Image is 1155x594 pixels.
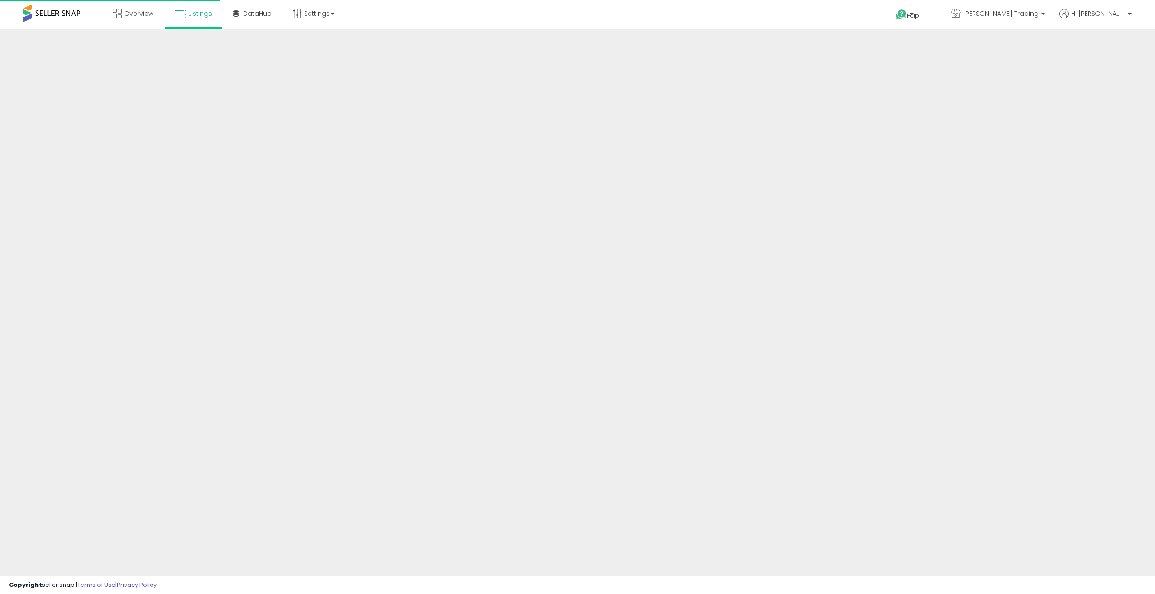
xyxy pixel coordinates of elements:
[243,9,272,18] span: DataHub
[189,9,212,18] span: Listings
[889,2,937,29] a: Help
[963,9,1039,18] span: [PERSON_NAME] Trading
[124,9,153,18] span: Overview
[907,12,919,19] span: Help
[1059,9,1132,29] a: Hi [PERSON_NAME]
[896,9,907,20] i: Get Help
[1071,9,1125,18] span: Hi [PERSON_NAME]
